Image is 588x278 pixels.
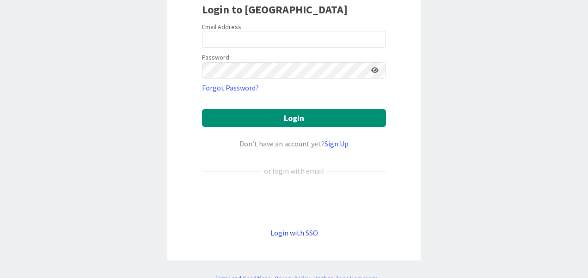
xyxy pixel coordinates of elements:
[202,82,259,93] a: Forgot Password?
[202,109,386,127] button: Login
[202,2,348,17] b: Login to [GEOGRAPHIC_DATA]
[262,165,326,176] div: or login with email
[197,192,391,212] iframe: Sign in with Google Button
[202,53,229,62] label: Password
[202,138,386,149] div: Don’t have an account yet?
[270,228,318,237] a: Login with SSO
[325,139,349,148] a: Sign Up
[202,23,241,31] label: Email Address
